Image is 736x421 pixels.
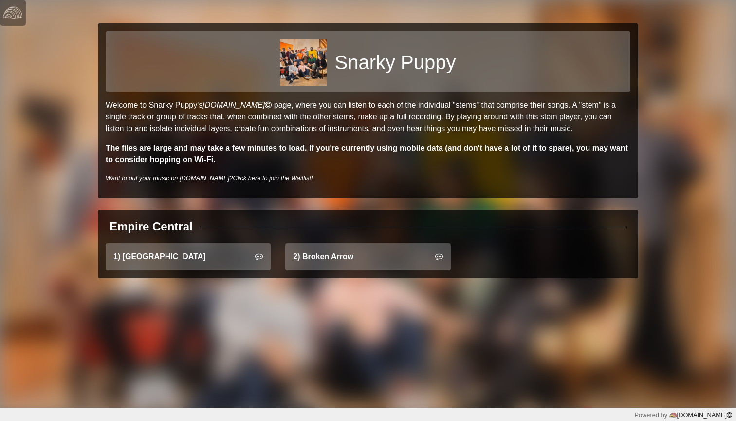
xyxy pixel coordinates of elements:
h1: Snarky Puppy [334,51,456,74]
p: Welcome to Snarky Puppy's page, where you can listen to each of the individual "stems" that compr... [106,99,630,134]
a: 1) [GEOGRAPHIC_DATA] [106,243,271,270]
a: 2) Broken Arrow [285,243,450,270]
i: Want to put your music on [DOMAIN_NAME]? [106,174,313,182]
div: Powered by [634,410,732,420]
a: [DOMAIN_NAME] [202,101,274,109]
a: [DOMAIN_NAME] [667,411,732,419]
div: Empire Central [110,218,193,235]
strong: The files are large and may take a few minutes to load. If you're currently using mobile data (an... [106,144,628,164]
img: b0ce2f957c79ba83289fe34b867a9dd4feee80d7bacaab490a73b75327e063d4.jpg [280,39,327,86]
a: Click here to join the Waitlist! [233,174,313,182]
img: logo-color-e1b8fa5219d03fcd66317c3d3cfaab08a3c62fe3c3b9b34d55d8365b78b1766b.png [669,411,677,419]
img: logo-white-4c48a5e4bebecaebe01ca5a9d34031cfd3d4ef9ae749242e8c4bf12ef99f53e8.png [3,3,22,22]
